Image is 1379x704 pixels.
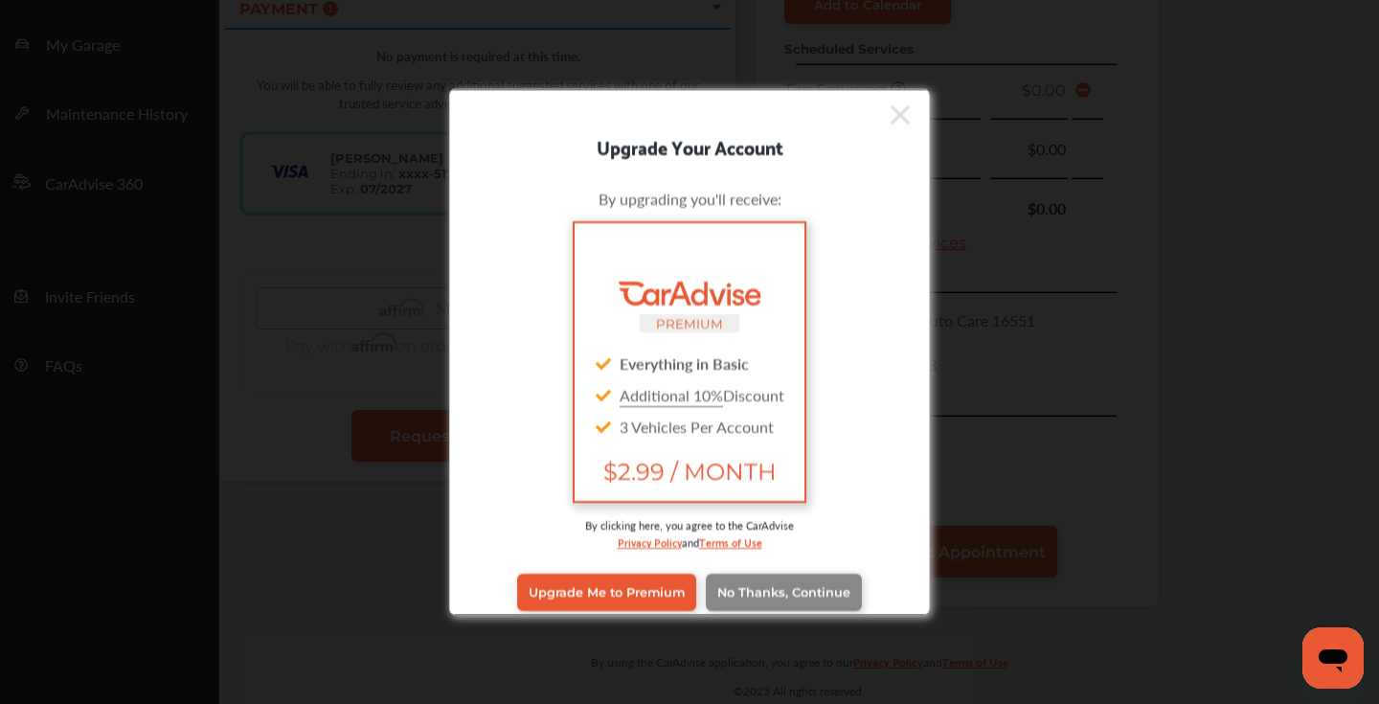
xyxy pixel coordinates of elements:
small: PREMIUM [656,315,723,330]
strong: Everything in Basic [620,352,749,374]
span: $2.99 / MONTH [590,457,789,485]
div: By upgrading you'll receive: [479,187,900,209]
a: Privacy Policy [618,532,682,550]
a: Upgrade Me to Premium [517,574,696,610]
iframe: Button to launch messaging window [1302,627,1364,689]
a: Terms of Use [699,532,762,550]
div: By clicking here, you agree to the CarAdvise and [479,516,900,569]
span: No Thanks, Continue [717,585,850,600]
span: Upgrade Me to Premium [529,585,685,600]
u: Additional 10% [620,383,723,405]
span: Discount [620,383,784,405]
div: 3 Vehicles Per Account [590,410,789,442]
div: Upgrade Your Account [450,130,929,161]
a: No Thanks, Continue [706,574,862,610]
